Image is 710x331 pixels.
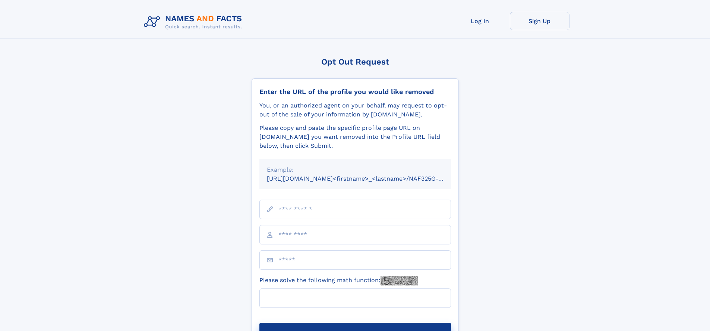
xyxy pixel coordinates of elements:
[267,165,444,174] div: Example:
[259,276,418,285] label: Please solve the following math function:
[259,88,451,96] div: Enter the URL of the profile you would like removed
[450,12,510,30] a: Log In
[252,57,459,66] div: Opt Out Request
[141,12,248,32] img: Logo Names and Facts
[259,101,451,119] div: You, or an authorized agent on your behalf, may request to opt-out of the sale of your informatio...
[267,175,465,182] small: [URL][DOMAIN_NAME]<firstname>_<lastname>/NAF325G-xxxxxxxx
[510,12,569,30] a: Sign Up
[259,124,451,150] div: Please copy and paste the specific profile page URL on [DOMAIN_NAME] you want removed into the Pr...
